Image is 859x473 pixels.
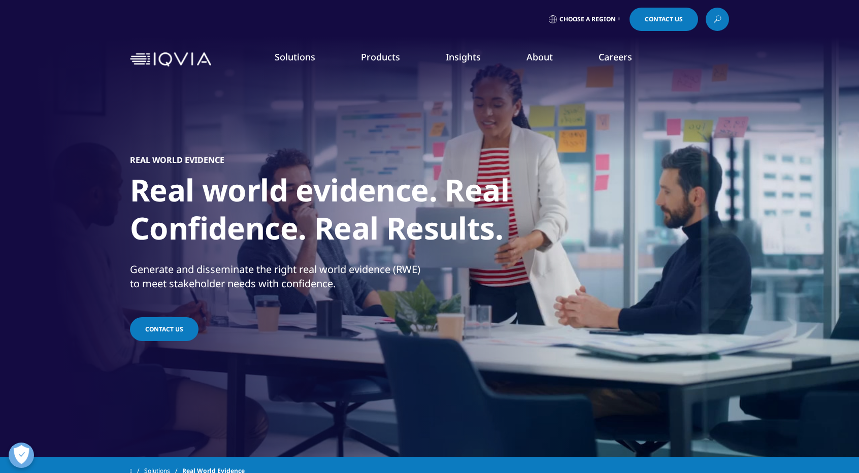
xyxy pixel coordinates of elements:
a: Insights [446,51,481,63]
h5: Real World Evidence [130,155,224,165]
img: IQVIA Healthcare Information Technology and Pharma Clinical Research Company [130,52,211,67]
a: About [526,51,553,63]
a: Contact Us [630,8,698,31]
button: Open Preferences [9,443,34,468]
p: Generate and disseminate the right real world evidence (RWE) to meet stakeholder needs with confi... [130,262,427,297]
span: Contact Us [645,16,683,22]
a: Contact us [130,317,199,341]
a: Solutions [275,51,315,63]
nav: Primary [215,36,729,83]
h1: Real world evidence. Real Confidence. Real Results. [130,171,511,253]
a: Products [361,51,400,63]
span: Choose a Region [559,15,616,23]
span: Contact us [145,325,183,333]
a: Careers [599,51,632,63]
